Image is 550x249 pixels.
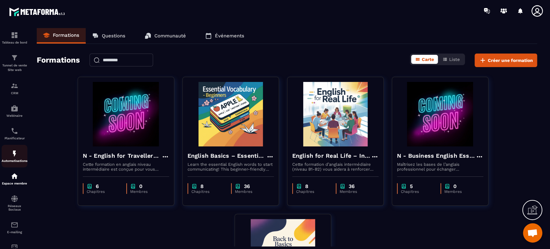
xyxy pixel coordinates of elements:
[2,216,27,239] a: emailemailE-mailing
[235,183,241,189] img: chapter
[422,57,434,62] span: Carte
[83,82,169,146] img: formation-background
[11,82,18,90] img: formation
[11,172,18,180] img: automations
[453,183,457,189] p: 0
[37,28,86,44] a: Formations
[235,189,267,194] p: Membres
[11,31,18,39] img: formation
[96,183,99,189] p: 6
[154,33,186,39] p: Communauté
[37,54,80,67] h2: Formations
[2,167,27,190] a: automationsautomationsEspace membre
[305,183,308,189] p: 8
[139,183,142,189] p: 0
[397,151,476,160] h4: N - Business English Essentials – Communicate with Confidence
[2,204,27,211] p: Réseaux Sociaux
[449,57,460,62] span: Liste
[78,77,182,214] a: formation-backgroundN - English for Travellers – Intermediate LevelCette formation en anglais niv...
[444,183,450,189] img: chapter
[401,189,434,194] p: Chapitres
[130,183,136,189] img: chapter
[292,151,371,160] h4: English for Real Life – Intermediate Level
[292,82,379,146] img: formation-background
[130,189,163,194] p: Membres
[397,162,483,172] p: Maîtrisez les bases de l’anglais professionnel pour échanger efficacement par e-mail, téléphone, ...
[397,82,483,146] img: formation-background
[475,54,537,67] button: Créer une formation
[2,77,27,100] a: formationformationCRM
[2,145,27,167] a: automationsautomationsAutomatisations
[11,105,18,112] img: automations
[11,195,18,203] img: social-network
[2,136,27,140] p: Planificateur
[191,183,197,189] img: chapter
[2,230,27,234] p: E-mailing
[401,183,407,189] img: chapter
[2,49,27,77] a: formationformationTunnel de vente Site web
[188,82,274,146] img: formation-background
[188,162,274,172] p: Learn the essential English words to start communicating! This beginner-friendly course will help...
[2,159,27,163] p: Automatisations
[200,183,204,189] p: 8
[411,55,438,64] button: Carte
[2,122,27,145] a: schedulerschedulerPlanificateur
[188,151,266,160] h4: English Basics – Essential Vocabulary for Beginners
[444,189,477,194] p: Membres
[11,150,18,157] img: automations
[199,28,251,44] a: Événements
[296,183,302,189] img: chapter
[2,41,27,44] p: Tableau de bord
[83,162,169,172] p: Cette formation en anglais niveau intermédiaire est conçue pour vous rendre à l’aise à l’étranger...
[11,127,18,135] img: scheduler
[292,162,379,172] p: Cette formation d’anglais intermédiaire (niveau B1-B2) vous aidera à renforcer votre grammaire, e...
[340,189,372,194] p: Membres
[410,183,413,189] p: 5
[191,189,225,194] p: Chapitres
[296,189,329,194] p: Chapitres
[215,33,244,39] p: Événements
[138,28,192,44] a: Communauté
[2,114,27,117] p: Webinaire
[349,183,355,189] p: 36
[523,223,542,243] div: Ouvrir le chat
[2,91,27,95] p: CRM
[2,63,27,72] p: Tunnel de vente Site web
[287,77,392,214] a: formation-backgroundEnglish for Real Life – Intermediate LevelCette formation d’anglais intermédi...
[87,183,92,189] img: chapter
[2,190,27,216] a: social-networksocial-networkRéseaux Sociaux
[2,182,27,185] p: Espace membre
[9,6,67,18] img: logo
[182,77,287,214] a: formation-backgroundEnglish Basics – Essential Vocabulary for BeginnersLearn the essential Englis...
[244,183,250,189] p: 36
[53,32,79,38] p: Formations
[102,33,125,39] p: Questions
[2,100,27,122] a: automationsautomationsWebinaire
[439,55,464,64] button: Liste
[2,26,27,49] a: formationformationTableau de bord
[87,189,120,194] p: Chapitres
[392,77,497,214] a: formation-backgroundN - Business English Essentials – Communicate with ConfidenceMaîtrisez les ba...
[86,28,132,44] a: Questions
[11,54,18,62] img: formation
[11,221,18,229] img: email
[340,183,345,189] img: chapter
[488,57,533,64] span: Créer une formation
[83,151,161,160] h4: N - English for Travellers – Intermediate Level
